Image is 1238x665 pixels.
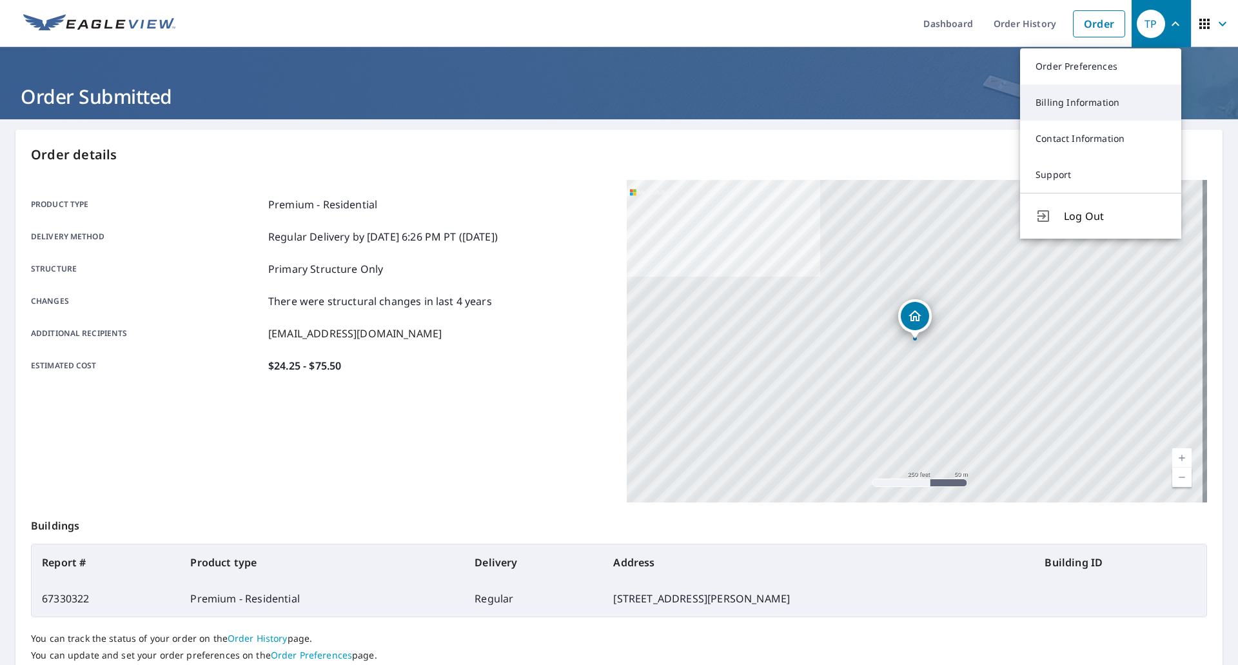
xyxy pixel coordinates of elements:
[1020,121,1181,157] a: Contact Information
[31,358,263,373] p: Estimated cost
[32,544,180,581] th: Report #
[1064,208,1166,224] span: Log Out
[268,229,498,244] p: Regular Delivery by [DATE] 6:26 PM PT ([DATE])
[603,581,1034,617] td: [STREET_ADDRESS][PERSON_NAME]
[464,581,603,617] td: Regular
[268,261,383,277] p: Primary Structure Only
[228,632,288,644] a: Order History
[31,197,263,212] p: Product type
[32,581,180,617] td: 67330322
[31,633,1207,644] p: You can track the status of your order on the page.
[1172,448,1192,468] a: Current Level 17, Zoom In
[271,649,352,661] a: Order Preferences
[1020,84,1181,121] a: Billing Information
[464,544,603,581] th: Delivery
[268,358,341,373] p: $24.25 - $75.50
[1020,157,1181,193] a: Support
[1172,468,1192,487] a: Current Level 17, Zoom Out
[180,544,464,581] th: Product type
[603,544,1034,581] th: Address
[268,293,492,309] p: There were structural changes in last 4 years
[31,261,263,277] p: Structure
[1073,10,1125,37] a: Order
[268,326,442,341] p: [EMAIL_ADDRESS][DOMAIN_NAME]
[23,14,175,34] img: EV Logo
[31,229,263,244] p: Delivery method
[268,197,377,212] p: Premium - Residential
[1034,544,1206,581] th: Building ID
[31,502,1207,544] p: Buildings
[1020,193,1181,239] button: Log Out
[31,326,263,341] p: Additional recipients
[31,145,1207,164] p: Order details
[898,299,932,339] div: Dropped pin, building 1, Residential property, N792 Marvie Dr Oconomowoc, WI 53066
[180,581,464,617] td: Premium - Residential
[31,293,263,309] p: Changes
[31,650,1207,661] p: You can update and set your order preferences on the page.
[1020,48,1181,84] a: Order Preferences
[15,83,1223,110] h1: Order Submitted
[1137,10,1165,38] div: TP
